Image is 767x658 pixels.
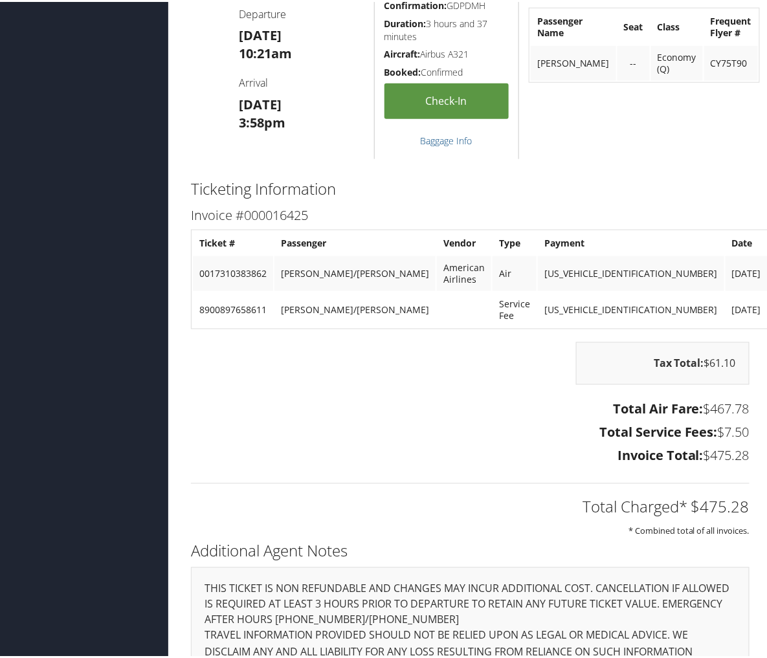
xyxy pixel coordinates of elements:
[538,230,724,253] th: Payment
[191,176,750,198] h2: Ticketing Information
[599,422,718,439] strong: Total Service Fees:
[384,46,509,59] h5: Airbus A321
[384,82,509,117] a: Check-in
[493,230,537,253] th: Type
[493,291,537,325] td: Service Fee
[421,133,472,145] a: Baggage Info
[193,254,273,289] td: 0017310383862
[651,44,703,79] td: Economy (Q)
[384,16,427,28] strong: Duration:
[239,94,282,111] strong: [DATE]
[274,230,436,253] th: Passenger
[576,340,750,383] div: $61.10
[704,44,758,79] td: CY75T90
[384,64,421,76] strong: Booked:
[617,445,704,463] strong: Invoice Total:
[191,422,750,440] h3: $7.50
[617,8,650,43] th: Seat
[493,254,537,289] td: Air
[384,64,509,77] h5: Confirmed
[191,538,750,560] h2: Additional Agent Notes
[274,291,436,325] td: [PERSON_NAME]/[PERSON_NAME]
[531,8,616,43] th: Passenger Name
[191,445,750,463] h3: $475.28
[193,230,273,253] th: Ticket #
[239,25,282,42] strong: [DATE]
[239,74,364,88] h4: Arrival
[437,254,491,289] td: American Airlines
[531,44,616,79] td: [PERSON_NAME]
[193,291,273,325] td: 8900897658611
[654,355,704,369] strong: Tax Total:
[191,204,750,223] h3: Invoice #000016425
[613,399,704,416] strong: Total Air Fare:
[624,56,643,67] div: --
[239,43,292,60] strong: 10:21am
[628,523,750,535] small: * Combined total of all invoices.
[239,5,364,19] h4: Departure
[651,8,703,43] th: Class
[274,254,436,289] td: [PERSON_NAME]/[PERSON_NAME]
[191,399,750,417] h3: $467.78
[538,254,724,289] td: [US_VEHICLE_IDENTIFICATION_NUMBER]
[191,494,750,516] h2: Total Charged* $475.28
[384,46,421,58] strong: Aircraft:
[704,8,758,43] th: Frequent Flyer #
[437,230,491,253] th: Vendor
[538,291,724,325] td: [US_VEHICLE_IDENTIFICATION_NUMBER]
[239,112,285,129] strong: 3:58pm
[384,16,509,41] h5: 3 hours and 37 minutes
